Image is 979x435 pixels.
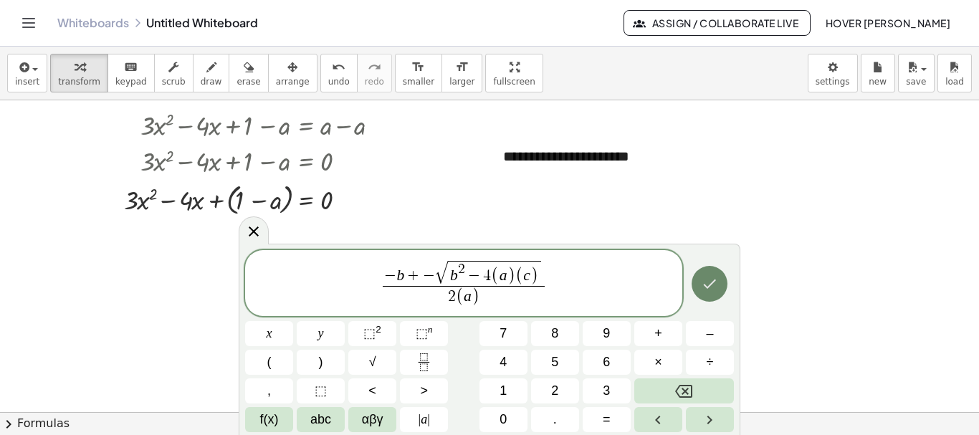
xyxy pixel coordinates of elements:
[448,289,456,305] span: 2
[348,378,396,403] button: Less than
[400,321,448,346] button: Superscript
[861,54,895,92] button: new
[493,77,535,87] span: fullscreen
[435,262,448,285] span: √
[808,54,858,92] button: settings
[686,321,734,346] button: Minus
[419,412,421,426] span: |
[483,268,491,284] span: 4
[332,59,345,76] i: undo
[686,350,734,375] button: Divide
[583,407,631,432] button: Equals
[365,77,384,87] span: redo
[328,77,350,87] span: undo
[237,77,260,87] span: erase
[318,324,324,343] span: y
[400,407,448,432] button: Absolute value
[411,59,425,76] i: format_size
[357,54,392,92] button: redoredo
[319,353,323,372] span: )
[348,407,396,432] button: Greek alphabet
[260,410,279,429] span: f(x)
[50,54,108,92] button: transform
[245,378,293,403] button: ,
[551,381,558,401] span: 2
[479,350,527,375] button: 4
[816,77,850,87] span: settings
[245,407,293,432] button: Functions
[692,266,727,302] button: Done
[551,353,558,372] span: 5
[297,321,345,346] button: y
[400,378,448,403] button: Greater than
[450,267,458,284] var: b
[108,54,155,92] button: keyboardkeypad
[162,77,186,87] span: scrub
[686,407,734,432] button: Right arrow
[456,288,464,307] span: (
[813,10,962,36] button: Hover [PERSON_NAME]
[458,262,465,276] span: 2
[603,353,610,372] span: 6
[400,350,448,375] button: Fraction
[396,267,404,284] var: b
[403,77,434,87] span: smaller
[427,412,430,426] span: |
[455,59,469,76] i: format_size
[420,381,428,401] span: >
[245,350,293,375] button: (
[154,54,194,92] button: scrub
[531,321,579,346] button: 8
[906,77,926,87] span: save
[624,10,811,36] button: Assign / Collaborate Live
[937,54,972,92] button: load
[267,324,272,343] span: x
[201,77,222,87] span: draw
[479,378,527,403] button: 1
[634,321,682,346] button: Plus
[362,410,383,429] span: αβγ
[348,350,396,375] button: Square root
[507,267,515,286] span: )
[485,54,543,92] button: fullscreen
[531,407,579,432] button: .
[479,321,527,346] button: 7
[404,269,423,285] span: +
[654,353,662,372] span: ×
[523,267,530,284] var: c
[491,267,499,286] span: (
[869,77,887,87] span: new
[531,378,579,403] button: 2
[603,381,610,401] span: 3
[583,350,631,375] button: 6
[58,77,100,87] span: transform
[193,54,230,92] button: draw
[229,54,268,92] button: erase
[706,324,713,343] span: –
[603,324,610,343] span: 9
[500,410,507,429] span: 0
[267,381,271,401] span: ,
[297,407,345,432] button: Alphabet
[57,16,129,30] a: Whiteboards
[583,378,631,403] button: 3
[124,59,138,76] i: keyboard
[441,54,482,92] button: format_sizelarger
[268,54,317,92] button: arrange
[707,353,714,372] span: ÷
[310,410,331,429] span: abc
[17,11,40,34] button: Toggle navigation
[395,54,442,92] button: format_sizesmaller
[472,288,479,307] span: )
[297,350,345,375] button: )
[276,77,310,87] span: arrange
[368,381,376,401] span: <
[428,324,433,335] sup: n
[634,407,682,432] button: Left arrow
[898,54,935,92] button: save
[423,268,435,284] span: −
[369,353,376,372] span: √
[376,324,381,335] sup: 2
[115,77,147,87] span: keypad
[297,378,345,403] button: Placeholder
